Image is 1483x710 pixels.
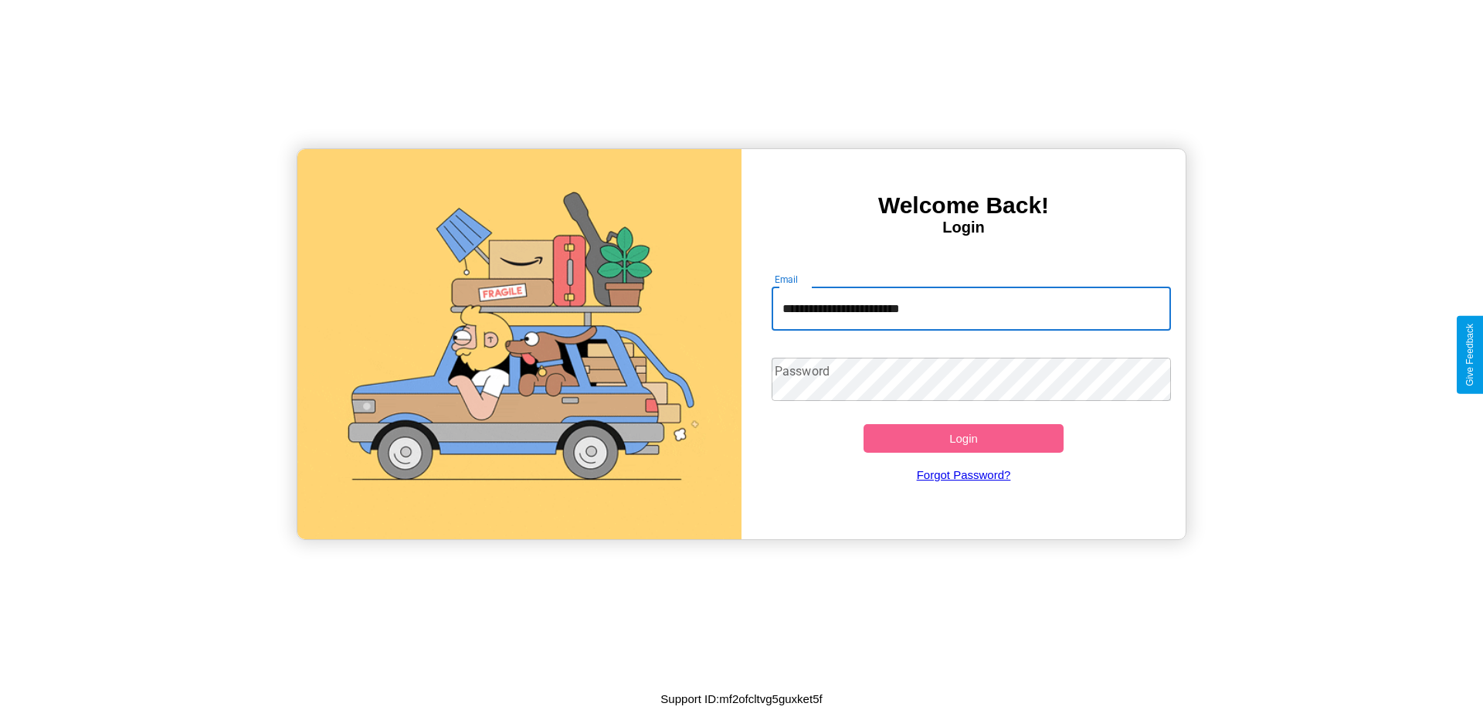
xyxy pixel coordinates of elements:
h4: Login [741,219,1186,236]
button: Login [864,424,1064,453]
h3: Welcome Back! [741,192,1186,219]
a: Forgot Password? [764,453,1164,497]
div: Give Feedback [1464,324,1475,386]
label: Email [775,273,799,286]
p: Support ID: mf2ofcltvg5guxket5f [660,688,822,709]
img: gif [297,149,741,539]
